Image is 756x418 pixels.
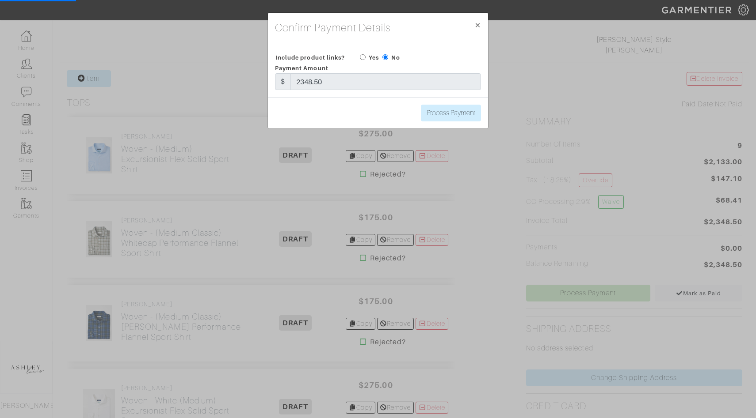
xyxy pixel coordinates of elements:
label: No [391,53,400,62]
div: $ [275,73,291,90]
label: Yes [369,53,379,62]
span: Include product links? [275,51,345,64]
input: Process Payment [421,105,481,121]
span: × [474,19,481,31]
span: Payment Amount [275,65,328,72]
h4: Confirm Payment Details [275,20,390,36]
